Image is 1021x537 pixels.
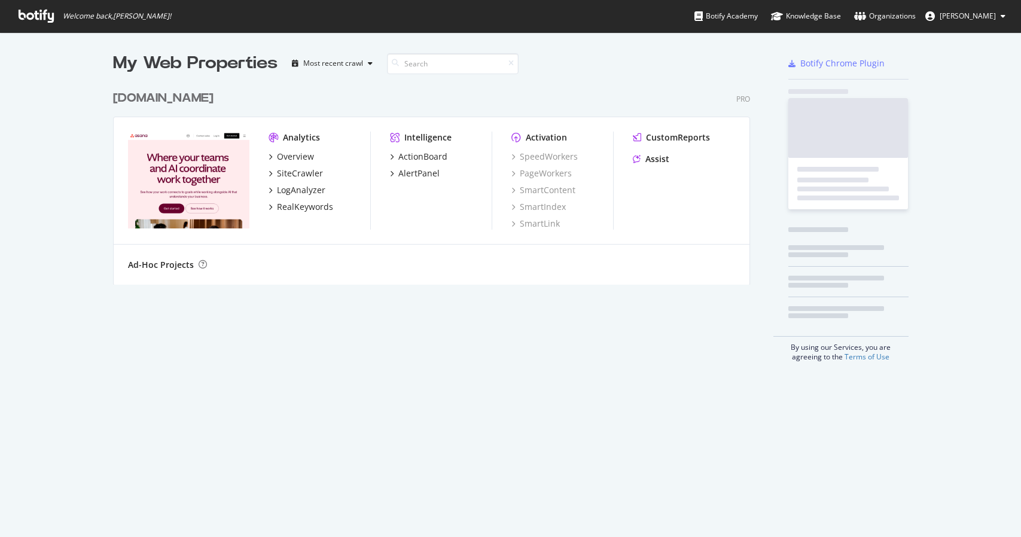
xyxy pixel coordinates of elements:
[128,259,194,271] div: Ad-Hoc Projects
[113,90,218,107] a: [DOMAIN_NAME]
[113,75,760,285] div: grid
[398,167,440,179] div: AlertPanel
[390,151,447,163] a: ActionBoard
[277,167,323,179] div: SiteCrawler
[269,201,333,213] a: RealKeywords
[526,132,567,144] div: Activation
[287,54,377,73] button: Most recent crawl
[387,53,519,74] input: Search
[511,218,560,230] a: SmartLink
[113,51,278,75] div: My Web Properties
[646,132,710,144] div: CustomReports
[511,167,572,179] a: PageWorkers
[771,10,841,22] div: Knowledge Base
[633,132,710,144] a: CustomReports
[269,151,314,163] a: Overview
[511,151,578,163] a: SpeedWorkers
[283,132,320,144] div: Analytics
[800,57,885,69] div: Botify Chrome Plugin
[128,132,249,228] img: www.asana.com
[788,57,885,69] a: Botify Chrome Plugin
[511,201,566,213] a: SmartIndex
[940,11,996,21] span: Gareth Jones
[269,184,325,196] a: LogAnalyzer
[404,132,452,144] div: Intelligence
[277,151,314,163] div: Overview
[511,184,575,196] a: SmartContent
[633,153,669,165] a: Assist
[398,151,447,163] div: ActionBoard
[277,201,333,213] div: RealKeywords
[854,10,916,22] div: Organizations
[916,7,1015,26] button: [PERSON_NAME]
[645,153,669,165] div: Assist
[269,167,323,179] a: SiteCrawler
[736,94,750,104] div: Pro
[113,90,214,107] div: [DOMAIN_NAME]
[773,336,909,362] div: By using our Services, you are agreeing to the
[390,167,440,179] a: AlertPanel
[277,184,325,196] div: LogAnalyzer
[694,10,758,22] div: Botify Academy
[303,60,363,67] div: Most recent crawl
[845,352,889,362] a: Terms of Use
[63,11,171,21] span: Welcome back, [PERSON_NAME] !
